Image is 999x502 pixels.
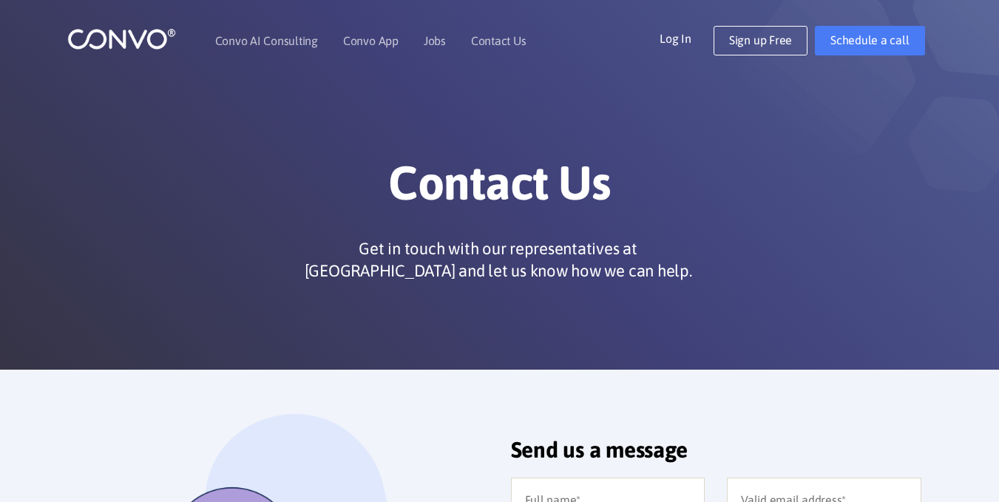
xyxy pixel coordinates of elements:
a: Schedule a call [815,26,924,55]
img: logo_1.png [67,27,176,50]
a: Convo AI Consulting [215,35,318,47]
h2: Send us a message [511,436,921,474]
p: Get in touch with our representatives at [GEOGRAPHIC_DATA] and let us know how we can help. [299,237,698,282]
a: Contact Us [471,35,526,47]
a: Convo App [343,35,399,47]
a: Log In [660,26,714,50]
a: Jobs [424,35,446,47]
h1: Contact Us [89,155,910,223]
a: Sign up Free [714,26,807,55]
